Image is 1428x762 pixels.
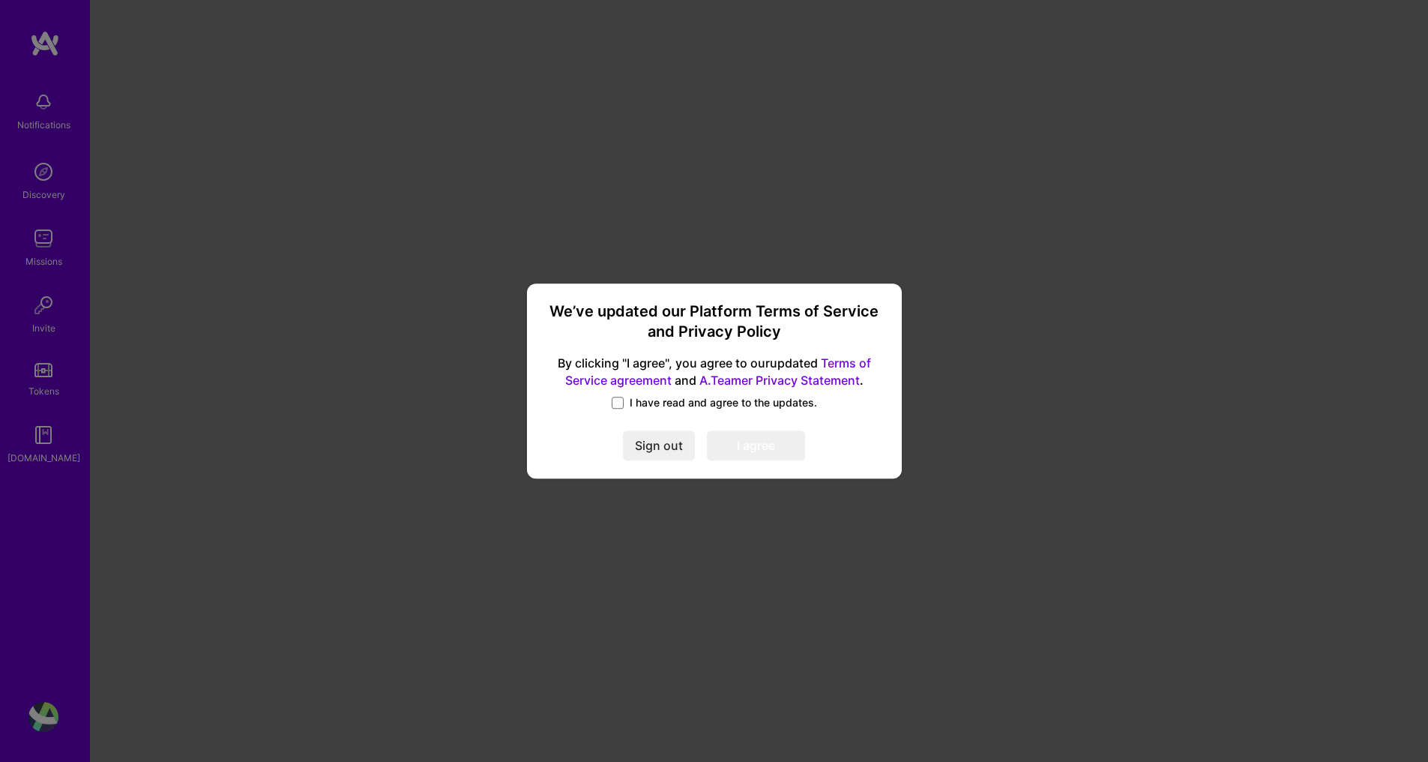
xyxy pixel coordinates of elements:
[545,355,884,389] span: By clicking "I agree", you agree to our updated and .
[630,395,817,410] span: I have read and agree to the updates.
[565,355,871,388] a: Terms of Service agreement
[707,430,805,460] button: I agree
[699,373,860,388] a: A.Teamer Privacy Statement
[623,430,695,460] button: Sign out
[545,301,884,343] h3: We’ve updated our Platform Terms of Service and Privacy Policy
